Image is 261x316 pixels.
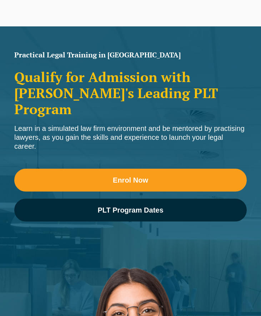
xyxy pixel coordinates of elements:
h1: Practical Legal Training in [GEOGRAPHIC_DATA] [14,51,247,58]
span: Enrol Now [113,177,148,184]
a: PLT Program Dates [14,199,247,221]
span: PLT Program Dates [97,207,163,214]
h2: Qualify for Admission with [PERSON_NAME]'s Leading PLT Program [14,69,247,117]
div: Learn in a simulated law firm environment and be mentored by practising lawyers, as you gain the ... [14,124,247,151]
a: Enrol Now [14,169,247,192]
iframe: LiveChat chat widget [213,268,243,298]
